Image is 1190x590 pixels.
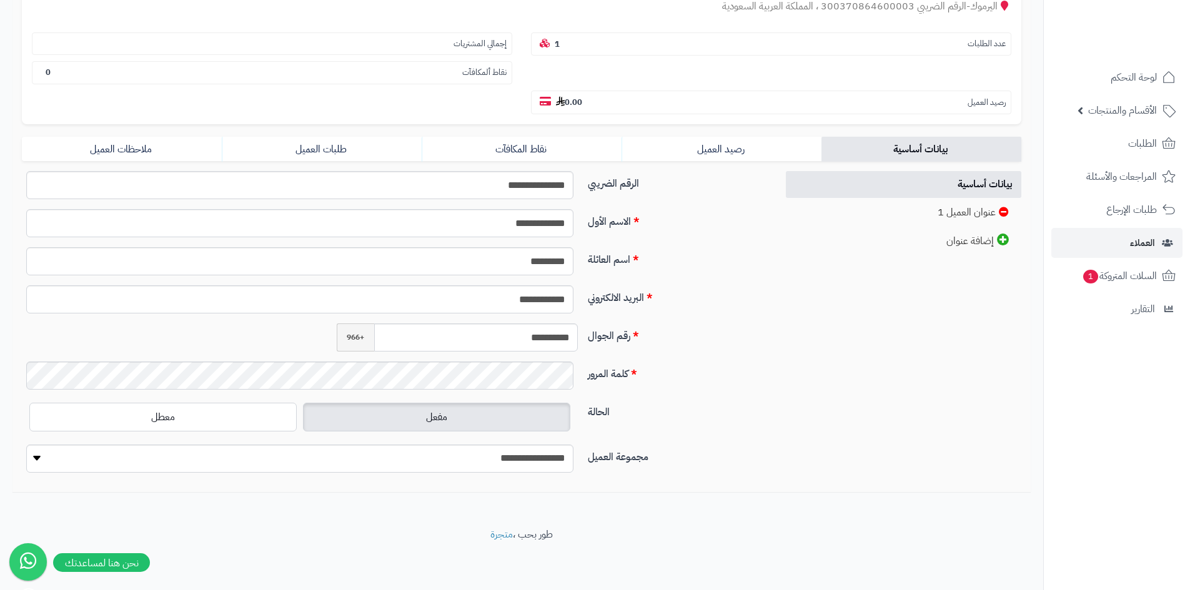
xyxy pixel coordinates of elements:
b: 0.00 [556,96,582,108]
span: لوحة التحكم [1111,69,1157,86]
small: عدد الطلبات [968,38,1006,50]
label: الاسم الأول [583,209,771,229]
a: لوحة التحكم [1051,62,1183,92]
a: السلات المتروكة1 [1051,261,1183,291]
img: logo-2.png [1105,35,1178,61]
label: كلمة المرور [583,361,771,381]
a: متجرة [490,527,513,542]
span: المراجعات والأسئلة [1086,168,1157,185]
label: مجموعة العميل [583,445,771,465]
span: مفعل [426,410,447,425]
span: التقارير [1131,300,1155,318]
span: طلبات الإرجاع [1106,201,1157,219]
span: معطل [151,410,175,425]
label: اسم العائلة [583,247,771,267]
a: المراجعات والأسئلة [1051,162,1183,192]
b: 0 [46,66,51,78]
label: الرقم الضريبي [583,171,771,191]
small: نقاط ألمكافآت [462,67,507,79]
a: طلبات العميل [222,137,422,162]
a: ملاحظات العميل [22,137,222,162]
a: التقارير [1051,294,1183,324]
span: 1 [1083,270,1098,283]
small: إجمالي المشتريات [454,38,507,50]
span: الأقسام والمنتجات [1088,102,1157,119]
span: السلات المتروكة [1082,267,1157,285]
a: إضافة عنوان [786,227,1022,255]
label: الحالة [583,400,771,420]
a: العملاء [1051,228,1183,258]
span: العملاء [1130,234,1155,252]
b: 1 [555,38,560,50]
label: رقم الجوال [583,323,771,343]
a: بيانات أساسية [821,137,1021,162]
span: الطلبات [1128,135,1157,152]
a: عنوان العميل 1 [786,199,1022,226]
a: بيانات أساسية [786,171,1022,198]
span: +966 [337,323,374,352]
a: طلبات الإرجاع [1051,195,1183,225]
small: رصيد العميل [968,97,1006,109]
a: الطلبات [1051,129,1183,159]
label: البريد الالكتروني [583,285,771,305]
a: رصيد العميل [622,137,821,162]
a: نقاط المكافآت [422,137,622,162]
